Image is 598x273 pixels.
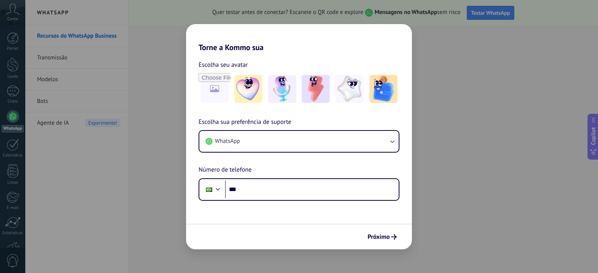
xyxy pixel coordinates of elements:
span: Número de telefone [199,165,252,175]
img: -1.jpeg [234,75,262,103]
img: -2.jpeg [268,75,296,103]
img: -3.jpeg [302,75,330,103]
span: Escolha sua preferência de suporte [199,117,291,127]
button: WhatsApp [199,131,399,152]
span: Próximo [368,234,390,240]
div: Brazil: + 55 [202,181,216,198]
h2: Torne a Kommo sua [186,24,412,52]
span: Escolha seu avatar [199,60,248,70]
img: -4.jpeg [336,75,364,103]
span: WhatsApp [215,137,240,145]
img: -5.jpeg [369,75,397,103]
button: Próximo [364,230,400,243]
